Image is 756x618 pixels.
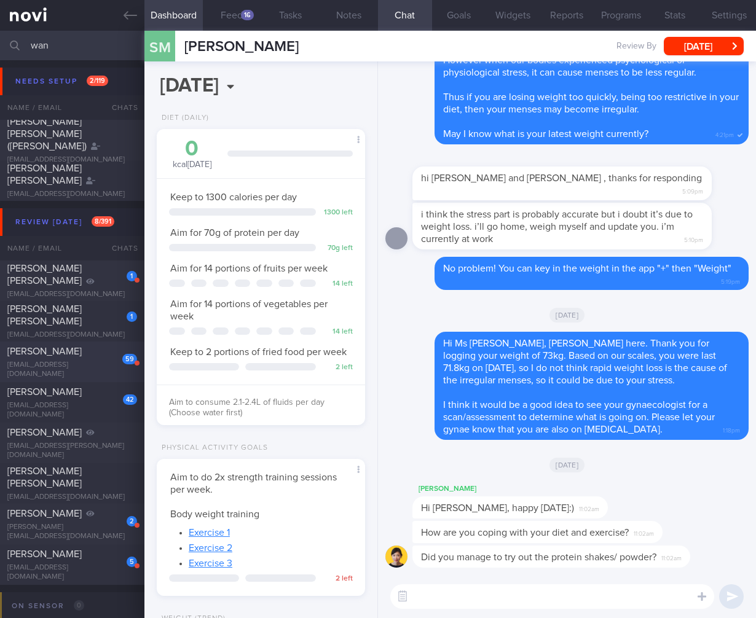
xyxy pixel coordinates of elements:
div: 0 [169,138,215,160]
span: No problem! You can key in the weight in the app "+" then "Weight" [443,264,731,273]
span: 2 / 119 [87,76,108,86]
span: [DATE] [549,458,585,472]
span: Hi Ms [PERSON_NAME], [PERSON_NAME] here. Thank you for logging your weight of 73kg. Based on our ... [443,338,727,385]
span: Aim for 70g of protein per day [170,228,299,238]
div: 42 [123,394,137,405]
a: Exercise 3 [189,558,232,568]
span: Aim for 14 portions of fruits per week [170,264,328,273]
div: 59 [122,354,137,364]
span: 5:09pm [682,184,703,196]
span: Keep to 2 portions of fried food per week [170,347,347,357]
div: 1 [127,311,137,322]
span: [PERSON_NAME] [7,509,82,518]
div: 14 left [322,327,353,337]
div: 2 [127,516,137,526]
span: Hi [PERSON_NAME], happy [DATE]:) [421,503,574,513]
div: [EMAIL_ADDRESS][DOMAIN_NAME] [7,155,137,165]
span: 1:18pm [723,423,740,435]
div: [EMAIL_ADDRESS][DOMAIN_NAME] [7,331,137,340]
div: 2 left [322,363,353,372]
span: How are you coping with your diet and exercise? [421,528,629,538]
span: Keep to 1300 calories per day [170,192,297,202]
div: 14 left [322,280,353,289]
div: [EMAIL_ADDRESS][DOMAIN_NAME] [7,563,137,582]
span: hi [PERSON_NAME] and [PERSON_NAME] , thanks for responding [421,173,702,183]
div: 2 left [322,574,353,584]
div: Physical Activity Goals [157,444,268,453]
button: [DATE] [664,37,744,55]
span: [DATE] [549,308,585,323]
span: Aim to consume 2.1-2.4L of fluids per day (Choose water first) [169,398,325,418]
div: SM [136,23,183,71]
span: 8 / 391 [92,216,114,227]
span: 5:19pm [721,275,740,286]
a: Exercise 2 [189,543,232,553]
div: Needs setup [12,73,111,90]
span: 11:02am [579,502,599,514]
span: i think the stress part is probably accurate but i doubt it’s due to weight loss. i’ll go home, w... [421,209,693,244]
span: 5:10pm [684,233,703,244]
span: Review By [616,41,656,52]
span: [PERSON_NAME] [7,428,82,437]
span: [PERSON_NAME] [184,39,299,54]
span: I think it would be a good idea to see your gynaecologist for a scan/assessment to determine what... [443,400,715,434]
span: Thus if you are losing weight too quickly, being too restrictive in your diet, then your menses m... [443,92,739,114]
span: 0 [74,600,84,611]
span: [PERSON_NAME] [PERSON_NAME] [7,304,82,326]
span: 4:21pm [715,128,734,139]
div: Chats [95,95,144,120]
span: Aim to do 2x strength training sessions per week. [170,472,337,495]
div: On sensor [9,598,87,614]
div: 16 [241,10,254,20]
div: [PERSON_NAME] [412,482,645,496]
span: [PERSON_NAME] [7,346,82,356]
div: 70 g left [322,244,353,253]
span: [PERSON_NAME] [PERSON_NAME] [7,264,82,286]
span: Body weight training [170,509,259,519]
div: [EMAIL_ADDRESS][DOMAIN_NAME] [7,401,137,420]
div: 1 [127,271,137,281]
span: [PERSON_NAME] [7,549,82,559]
div: [EMAIL_ADDRESS][DOMAIN_NAME] [7,190,137,199]
span: [PERSON_NAME] [PERSON_NAME] [7,163,82,186]
div: [EMAIL_ADDRESS][DOMAIN_NAME] [7,493,137,502]
span: Aim for 14 portions of vegetables per week [170,299,328,321]
div: Review [DATE] [12,214,117,230]
div: [EMAIL_ADDRESS][DOMAIN_NAME] [7,361,137,379]
div: [EMAIL_ADDRESS][DOMAIN_NAME] [7,290,137,299]
div: Diet (Daily) [157,114,209,123]
span: May I know what is your latest weight currently? [443,129,648,139]
div: [PERSON_NAME][EMAIL_ADDRESS][DOMAIN_NAME] [7,523,137,541]
span: [PERSON_NAME] [PERSON_NAME] ([PERSON_NAME]) [7,117,87,151]
span: 11:02am [634,526,654,538]
div: [EMAIL_ADDRESS][PERSON_NAME][DOMAIN_NAME] [7,442,137,460]
span: 11:02am [661,551,682,563]
div: 1300 left [322,208,353,217]
div: 5 [127,557,137,567]
span: Did you manage to try out the protein shakes/ powder? [421,552,656,562]
div: Chats [95,236,144,260]
div: kcal [DATE] [169,138,215,171]
span: [PERSON_NAME] [7,387,82,397]
a: Exercise 1 [189,528,230,538]
span: [PERSON_NAME] [PERSON_NAME] [7,466,82,488]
